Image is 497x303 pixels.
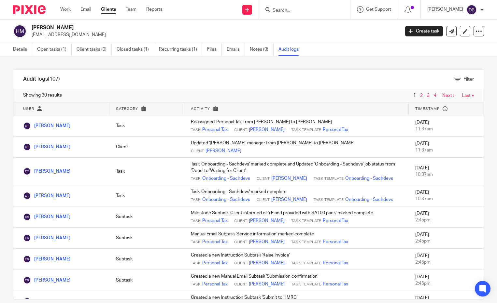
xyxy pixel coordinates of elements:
span: Filter [463,77,474,82]
span: Client [234,218,247,224]
nav: pager [412,93,474,98]
a: [PERSON_NAME] [271,175,307,182]
td: [DATE] [409,158,484,185]
a: [PERSON_NAME] [249,217,285,224]
td: [DATE] [409,137,484,158]
div: 11:37am [415,126,477,132]
p: [PERSON_NAME] [427,6,463,13]
span: Task [191,176,201,181]
a: [PERSON_NAME] [23,124,70,128]
a: Email [80,6,91,13]
span: Client [234,261,247,266]
h1: Audit logs [23,76,60,83]
td: Subtask [109,206,184,228]
a: Personal Tax [202,281,228,287]
span: Task [191,197,201,203]
span: Client [257,176,270,181]
img: Elena Remero [23,255,31,263]
td: Subtask [109,270,184,291]
a: [PERSON_NAME] [23,278,70,283]
td: Reassigned 'Personal Tax' from [PERSON_NAME] to [PERSON_NAME] [184,115,409,137]
img: Deanna Templeton [23,192,31,200]
td: Task [109,158,184,185]
span: Task Template [291,240,321,245]
span: Task Template [291,218,321,224]
a: Next › [442,93,454,98]
td: Client [109,137,184,158]
div: 2:45pm [415,280,477,287]
span: Client [234,240,247,245]
td: Updated '[PERSON_NAME]' manager from [PERSON_NAME] to [PERSON_NAME] [184,137,409,158]
td: [DATE] [409,249,484,270]
img: Pixie [13,5,46,14]
a: Audit logs [278,43,304,56]
a: Personal Tax [323,239,348,245]
a: Onboarding - Sachdevs [345,175,393,182]
span: Task Template [291,127,321,133]
a: Personal Tax [323,260,348,266]
a: Onboarding - Sachdevs [202,175,250,182]
a: Notes (0) [250,43,274,56]
a: Recurring tasks (1) [159,43,202,56]
span: Task [191,240,201,245]
td: Task [109,115,184,137]
div: 2:45pm [415,259,477,266]
span: Get Support [366,7,391,12]
td: [DATE] [409,115,484,137]
h2: [PERSON_NAME] [32,24,323,31]
td: Created a new Instruction Subtask 'Raise Invoice' [184,249,409,270]
span: Client [234,282,247,287]
a: Personal Tax [323,217,348,224]
td: [DATE] [409,206,484,228]
td: Manual Email Subtask 'Service information' marked complete [184,228,409,249]
div: 10:37am [415,196,477,202]
span: Task [191,127,201,133]
span: Client [234,127,247,133]
td: [DATE] [409,270,484,291]
a: Onboarding - Sachdevs [202,196,250,203]
td: Task [109,185,184,206]
a: [PERSON_NAME] [206,148,241,154]
span: (107) [48,76,60,82]
div: 11:37am [415,147,477,153]
td: [DATE] [409,228,484,249]
a: Personal Tax [323,126,348,133]
span: 1 [412,92,418,99]
a: [PERSON_NAME] [23,169,70,174]
a: Last » [462,93,474,98]
span: User [23,107,34,111]
span: Task Template [291,282,321,287]
a: [PERSON_NAME] [23,236,70,240]
img: Elena Remero [23,276,31,284]
img: Elena Remero [23,213,31,221]
span: Client [191,149,204,154]
a: Details [13,43,32,56]
a: 3 [427,93,430,98]
a: Emails [227,43,245,56]
a: 4 [434,93,436,98]
a: Personal Tax [323,281,348,287]
td: [DATE] [409,185,484,206]
p: [EMAIL_ADDRESS][DOMAIN_NAME] [32,32,395,38]
img: svg%3E [13,24,27,38]
td: Task 'Onboarding - Sachdevs' marked complete and Updated 'Onboarding - Sachdevs' job status from ... [184,158,409,185]
td: Task 'Onboarding - Sachdevs' marked complete [184,185,409,206]
span: Activity [191,107,210,111]
a: [PERSON_NAME] [249,126,285,133]
img: Elena Remero [23,234,31,242]
a: Files [207,43,222,56]
a: Personal Tax [202,126,228,133]
span: Timestamp [415,107,440,111]
a: Personal Tax [202,260,228,266]
span: Task [191,282,201,287]
td: Subtask [109,249,184,270]
a: Open tasks (1) [37,43,72,56]
a: [PERSON_NAME] [23,215,70,219]
span: Task Template [314,176,344,181]
a: Closed tasks (1) [117,43,154,56]
a: [PERSON_NAME] [23,257,70,261]
a: Clients [101,6,116,13]
a: Onboarding - Sachdevs [345,196,393,203]
a: [PERSON_NAME] [249,239,285,245]
a: [PERSON_NAME] [23,145,70,149]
